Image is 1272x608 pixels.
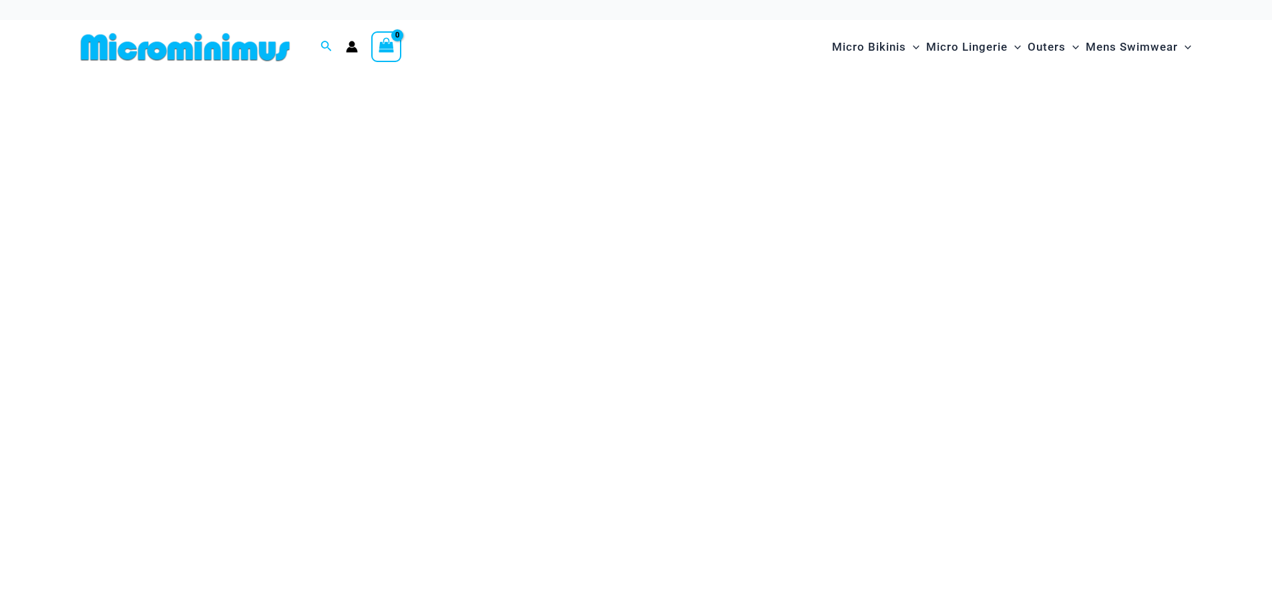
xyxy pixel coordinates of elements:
a: Account icon link [346,41,358,53]
a: OutersMenu ToggleMenu Toggle [1024,27,1082,67]
a: Micro BikinisMenu ToggleMenu Toggle [829,27,923,67]
nav: Site Navigation [827,25,1197,69]
span: Micro Bikinis [832,30,906,64]
span: Menu Toggle [1008,30,1021,64]
img: MM SHOP LOGO FLAT [75,32,295,62]
span: Outers [1028,30,1066,64]
span: Micro Lingerie [926,30,1008,64]
a: Mens SwimwearMenu ToggleMenu Toggle [1082,27,1195,67]
a: Micro LingerieMenu ToggleMenu Toggle [923,27,1024,67]
span: Menu Toggle [1178,30,1191,64]
span: Mens Swimwear [1086,30,1178,64]
a: Search icon link [321,39,333,55]
a: View Shopping Cart, empty [371,31,402,62]
span: Menu Toggle [1066,30,1079,64]
span: Menu Toggle [906,30,919,64]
